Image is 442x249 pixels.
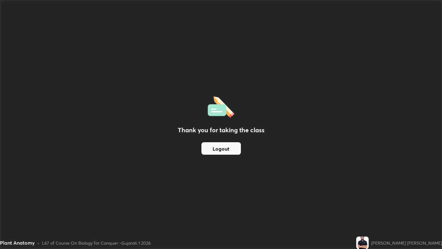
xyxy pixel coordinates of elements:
div: L67 of Course On Biology for Conquer -Gujarati 1 2026 [42,240,151,246]
img: 719b3399970646c8895fdb71918d4742.jpg [356,237,369,249]
div: [PERSON_NAME] [PERSON_NAME] [371,240,442,246]
button: Logout [201,142,241,155]
div: • [37,240,39,246]
h2: Thank you for taking the class [178,125,265,135]
img: offlineFeedback.1438e8b3.svg [208,94,234,118]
